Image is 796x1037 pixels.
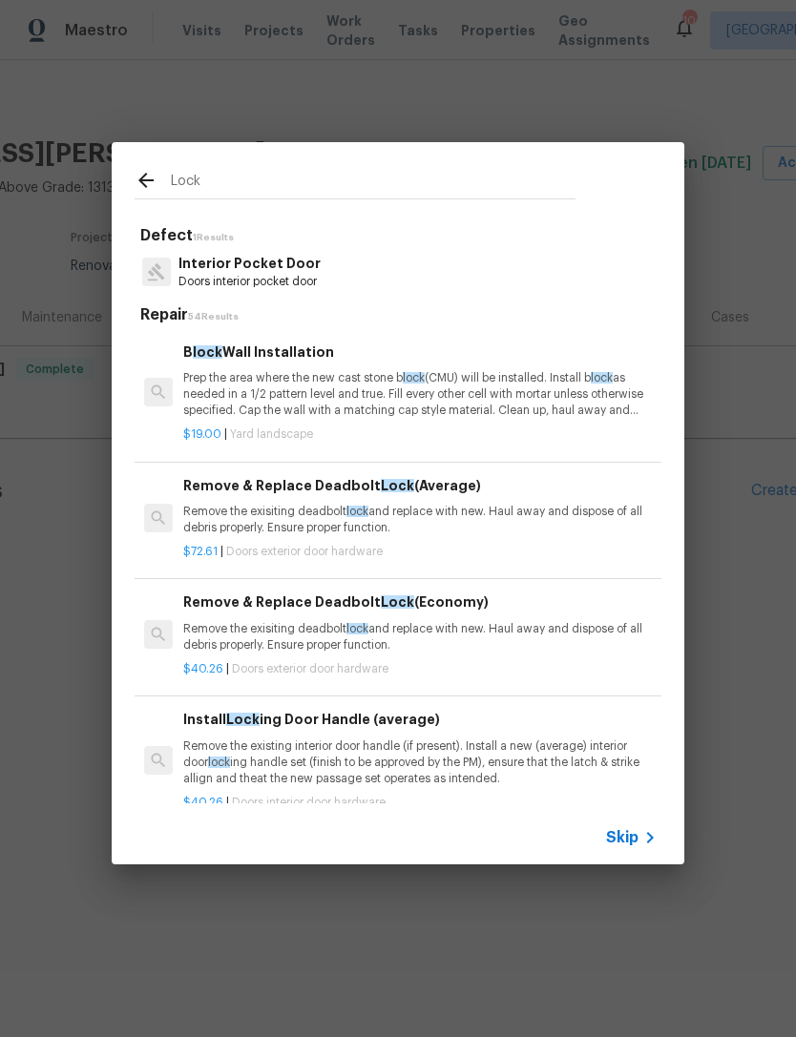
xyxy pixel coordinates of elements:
span: $19.00 [183,428,221,440]
p: | [183,661,657,677]
p: | [183,795,657,811]
h5: Defect [140,226,661,246]
span: Lock [226,713,260,726]
span: 1 Results [193,233,234,242]
p: | [183,544,657,560]
h6: Remove & Replace Deadbolt (Economy) [183,591,657,612]
span: Doors exterior door hardware [226,546,383,557]
span: Lock [381,595,414,609]
span: Lock [381,479,414,492]
p: Remove the existing interior door handle (if present). Install a new (average) interior door ing ... [183,738,657,787]
span: $40.26 [183,663,223,674]
h6: B Wall Installation [183,342,657,363]
p: Remove the exisiting deadbolt and replace with new. Haul away and dispose of all debris properly.... [183,621,657,653]
span: Yard landscape [230,428,313,440]
p: Prep the area where the new cast stone b (CMU) will be installed. Install b as needed in a 1/2 pa... [183,370,657,419]
span: lock [193,345,222,359]
p: Doors interior pocket door [178,274,321,290]
p: Interior Pocket Door [178,254,321,274]
h6: Remove & Replace Deadbolt (Average) [183,475,657,496]
span: lock [591,372,613,384]
span: lock [346,623,368,634]
h5: Repair [140,305,661,325]
p: Remove the exisiting deadbolt and replace with new. Haul away and dispose of all debris properly.... [183,504,657,536]
span: lock [403,372,425,384]
span: Skip [606,828,639,847]
span: lock [346,506,368,517]
span: $72.61 [183,546,218,557]
span: lock [208,757,230,768]
h6: Install ing Door Handle (average) [183,709,657,730]
input: Search issues or repairs [171,170,576,198]
span: 54 Results [188,312,239,321]
span: Doors exterior door hardware [232,663,388,674]
span: $40.26 [183,797,223,808]
p: | [183,426,657,443]
span: Doors interior door hardware [232,797,386,808]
